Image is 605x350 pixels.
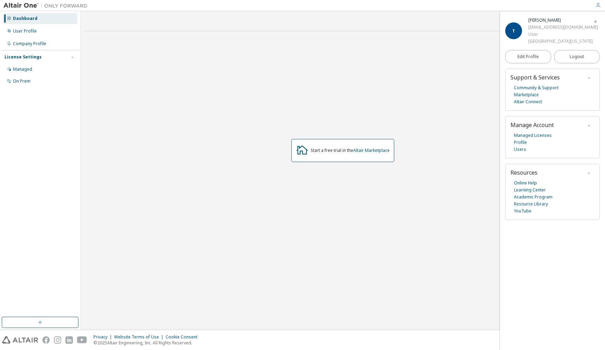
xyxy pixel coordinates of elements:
[54,336,61,344] img: instagram.svg
[77,336,87,344] img: youtube.svg
[514,187,546,194] a: Learning Center
[65,336,73,344] img: linkedin.svg
[514,132,552,139] a: Managed Licenses
[353,147,390,153] a: Altair Marketplace
[114,334,166,340] div: Website Terms of Use
[13,41,46,47] div: Company Profile
[13,28,37,34] div: User Profile
[510,73,560,81] span: Support & Services
[2,336,38,344] img: altair_logo.svg
[514,208,531,215] a: YouTube
[517,54,539,59] span: Edit Profile
[514,98,542,105] a: Altair Connect
[514,146,526,153] a: Users
[570,53,584,60] span: Logout
[93,340,202,346] p: © 2025 Altair Engineering, Inc. All Rights Reserved.
[528,38,598,45] div: [GEOGRAPHIC_DATA][US_STATE]
[514,84,558,91] a: Community & Support
[4,2,91,9] img: Altair One
[528,31,598,38] div: User
[528,24,598,31] div: [EMAIL_ADDRESS][DOMAIN_NAME]
[42,336,50,344] img: facebook.svg
[510,169,537,176] span: Resources
[13,66,32,72] div: Managed
[510,121,554,129] span: Manage Account
[514,194,552,201] a: Academic Program
[166,334,202,340] div: Cookie Consent
[514,91,539,98] a: Marketplace
[13,16,37,21] div: Dashboard
[505,50,551,63] a: Edit Profile
[13,78,30,84] div: On Prem
[514,139,527,146] a: Profile
[554,50,600,63] button: Logout
[514,180,537,187] a: Online Help
[5,54,42,60] div: License Settings
[528,17,598,24] div: Tushar Shrivastava
[311,148,390,153] div: Start a free trial in the
[512,28,515,34] span: T
[93,334,114,340] div: Privacy
[514,201,548,208] a: Resource Library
